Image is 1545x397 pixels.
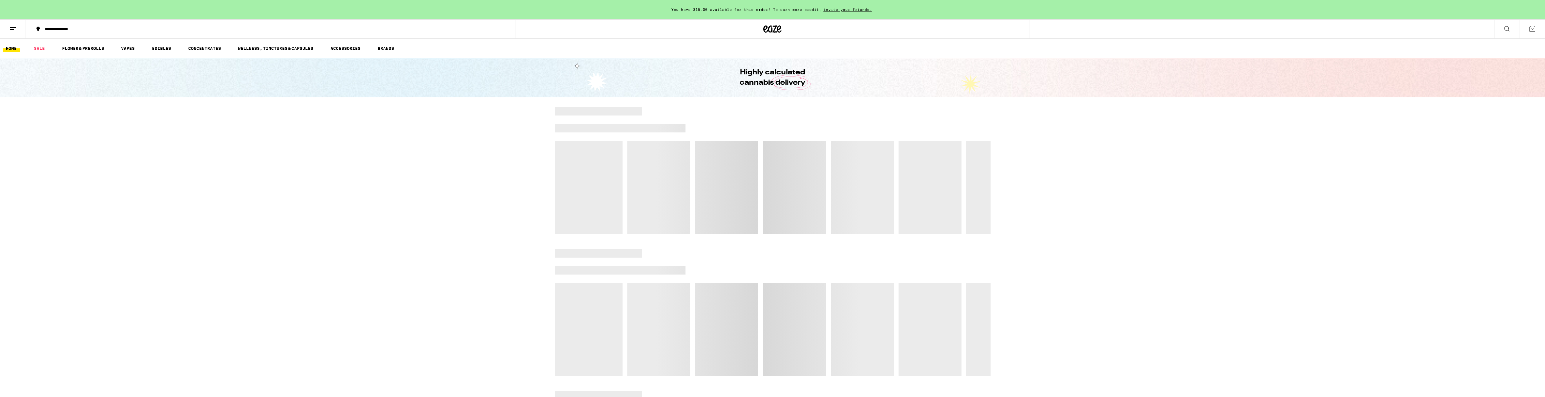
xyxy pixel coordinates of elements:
a: EDIBLES [149,45,174,52]
a: HOME [3,45,20,52]
span: You have $15.00 available for this order! To earn more credit, [671,8,821,11]
h1: Highly calculated cannabis delivery [723,67,823,88]
a: VAPES [118,45,138,52]
button: BRANDS [375,45,397,52]
a: WELLNESS, TINCTURES & CAPSULES [235,45,316,52]
span: invite your friends. [821,8,874,11]
a: SALE [31,45,48,52]
a: FLOWER & PREROLLS [59,45,107,52]
a: ACCESSORIES [327,45,363,52]
a: CONCENTRATES [185,45,224,52]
